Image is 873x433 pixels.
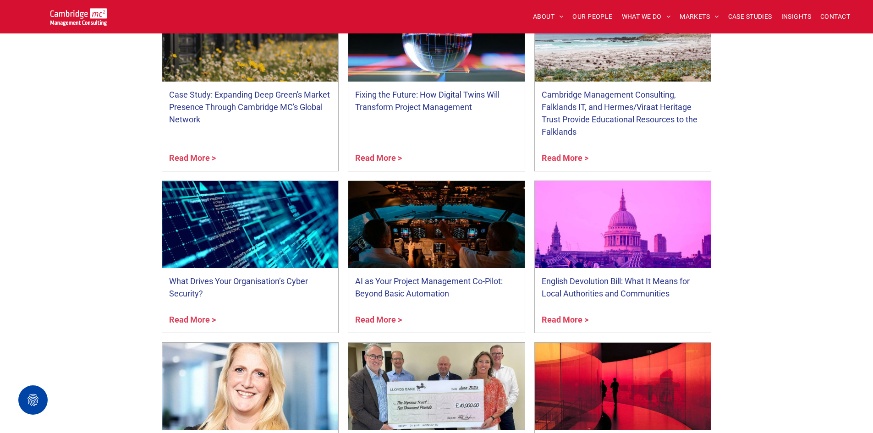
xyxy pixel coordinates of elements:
a: Read More > [355,152,518,164]
a: Read More > [355,313,518,326]
a: WHAT WE DO [617,10,675,24]
a: Cambridge Management Consulting, Falklands IT, and Hermes/Viraat Heritage Trust Provide Education... [542,88,704,138]
a: ABOUT [528,10,568,24]
a: Case Study: Expanding Deep Green's Market Presence Through Cambridge MC's Global Network [169,88,332,126]
a: CASE STUDIES [724,10,777,24]
a: OUR PEOPLE [568,10,617,24]
a: INSIGHTS [777,10,816,24]
a: Read More > [169,313,332,326]
a: What Drives Your Organisation’s Cyber Security? [169,275,332,300]
a: A woman with long blonde hair is smiling at the camera. She is wearing a black top and a silver n... [162,343,339,430]
a: MARKETS [675,10,723,24]
a: Cambridge MC Falklands team standing with Polly Marsh, CEO of the Ulysses Trust, holding a cheque [348,343,525,430]
a: Read More > [542,152,704,164]
a: Your Business Transformed | Cambridge Management Consulting [50,10,107,19]
a: Long curving glass walkway looking out on a city. Image has a deep red tint and high contrast [535,343,711,430]
img: Go to Homepage [50,8,107,26]
a: AI as Your Project Management Co-Pilot: Beyond Basic Automation [355,275,518,300]
a: CONTACT [816,10,855,24]
a: AI co-pilot [348,181,525,268]
a: Fixing the Future: How Digital Twins Will Transform Project Management [355,88,518,113]
a: English Devolution Bill: What It Means for Local Authorities and Communities [542,275,704,300]
a: St Pauls Cathedral [535,181,711,268]
a: A modern office building on a wireframe floor with lava raining from the sky in the background [162,181,339,268]
a: Read More > [169,152,332,164]
a: Read More > [542,313,704,326]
